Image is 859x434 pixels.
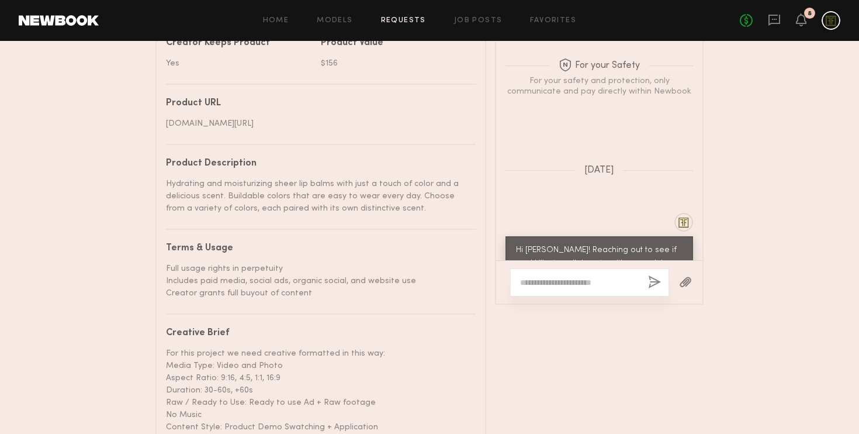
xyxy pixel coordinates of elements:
[166,263,467,299] div: Full usage rights in perpetuity Includes paid media, social ads, organic social, and website use ...
[166,118,467,130] div: [DOMAIN_NAME][URL]
[166,329,467,338] div: Creative Brief
[321,57,467,70] div: $156
[516,244,683,325] div: Hi [PERSON_NAME]! Reaching out to see if you’d like to collaborate with us again! We’d love to se...
[321,39,467,48] div: Product Value
[166,159,467,168] div: Product Description
[263,17,289,25] a: Home
[317,17,352,25] a: Models
[166,347,467,433] div: For this project we need creative formatted in this way: Media Type: Video and Photo Aspect Ratio...
[506,76,693,97] div: For your safety and protection, only communicate and pay directly within Newbook
[166,99,467,108] div: Product URL
[166,57,312,70] div: Yes
[166,178,467,215] div: Hydrating and moisturizing sheer lip balms with just a touch of color and a delicious scent. Buil...
[559,58,640,73] span: For your Safety
[454,17,503,25] a: Job Posts
[166,39,312,48] div: Creator Keeps Product
[584,166,614,175] span: [DATE]
[808,11,812,17] div: 8
[381,17,426,25] a: Requests
[166,244,467,253] div: Terms & Usage
[530,17,576,25] a: Favorites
